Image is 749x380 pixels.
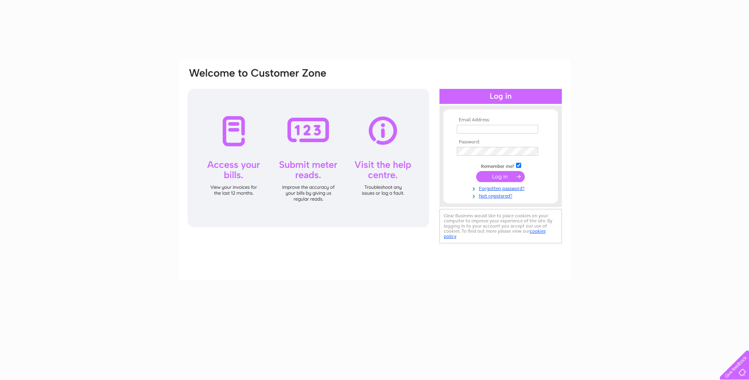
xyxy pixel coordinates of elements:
[457,184,546,192] a: Forgotten password?
[455,117,546,123] th: Email Address:
[455,139,546,145] th: Password:
[455,162,546,169] td: Remember me?
[457,192,546,199] a: Not registered?
[476,171,525,182] input: Submit
[439,209,562,243] div: Clear Business would like to place cookies on your computer to improve your experience of the sit...
[444,228,546,239] a: cookies policy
